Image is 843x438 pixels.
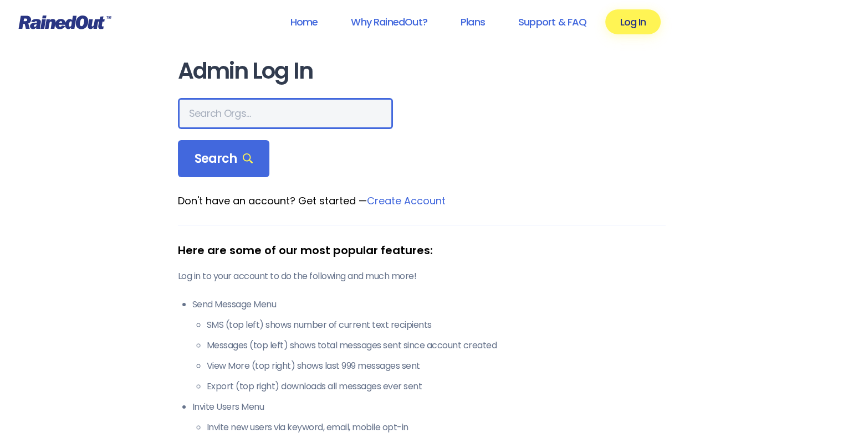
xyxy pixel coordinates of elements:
a: Why RainedOut? [336,9,442,34]
h1: Admin Log In [178,59,666,84]
a: Log In [605,9,660,34]
li: Invite Users Menu [192,400,666,434]
li: Invite new users via keyword, email, mobile opt-in [207,421,666,434]
div: Here are some of our most popular features: [178,242,666,259]
a: Support & FAQ [504,9,601,34]
li: Send Message Menu [192,298,666,393]
p: Log in to your account to do the following and much more! [178,270,666,283]
span: Search [195,151,253,167]
a: Home [275,9,332,34]
div: Search [178,140,270,178]
li: SMS (top left) shows number of current text recipients [207,318,666,332]
li: View More (top right) shows last 999 messages sent [207,359,666,373]
a: Create Account [367,194,446,208]
li: Messages (top left) shows total messages sent since account created [207,339,666,352]
li: Export (top right) downloads all messages ever sent [207,380,666,393]
input: Search Orgs… [178,98,393,129]
a: Plans [446,9,499,34]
